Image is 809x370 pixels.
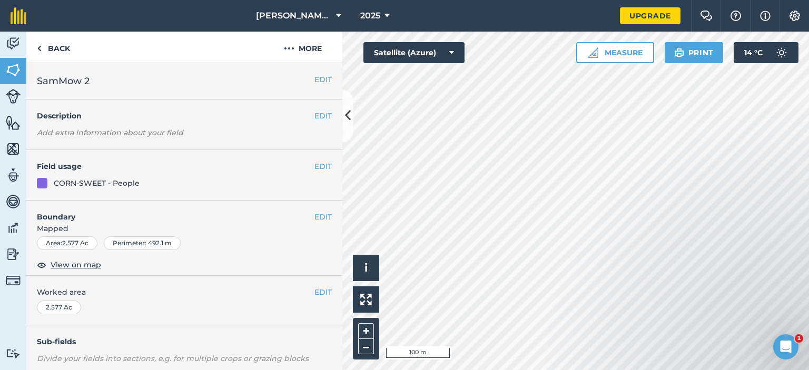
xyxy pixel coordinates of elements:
button: View on map [37,258,101,271]
button: Measure [576,42,654,63]
img: svg+xml;base64,PHN2ZyB4bWxucz0iaHR0cDovL3d3dy53My5vcmcvMjAwMC9zdmciIHdpZHRoPSIyMCIgaGVpZ2h0PSIyNC... [284,42,294,55]
img: svg+xml;base64,PHN2ZyB4bWxucz0iaHR0cDovL3d3dy53My5vcmcvMjAwMC9zdmciIHdpZHRoPSI1NiIgaGVpZ2h0PSI2MC... [6,115,21,131]
button: 14 °C [734,42,798,63]
img: Ruler icon [588,47,598,58]
button: i [353,255,379,281]
span: 14 ° C [744,42,763,63]
img: svg+xml;base64,PHN2ZyB4bWxucz0iaHR0cDovL3d3dy53My5vcmcvMjAwMC9zdmciIHdpZHRoPSIxOSIgaGVpZ2h0PSIyNC... [674,46,684,59]
img: svg+xml;base64,PD94bWwgdmVyc2lvbj0iMS4wIiBlbmNvZGluZz0idXRmLTgiPz4KPCEtLSBHZW5lcmF0b3I6IEFkb2JlIE... [6,167,21,183]
img: Two speech bubbles overlapping with the left bubble in the forefront [700,11,713,21]
button: – [358,339,374,354]
img: svg+xml;base64,PHN2ZyB4bWxucz0iaHR0cDovL3d3dy53My5vcmcvMjAwMC9zdmciIHdpZHRoPSIxNyIgaGVpZ2h0PSIxNy... [760,9,771,22]
iframe: Intercom live chat [773,334,798,359]
img: fieldmargin Logo [11,7,26,24]
h4: Boundary [26,201,314,223]
img: A cog icon [788,11,801,21]
button: EDIT [314,211,332,223]
em: Add extra information about your field [37,128,183,137]
h4: Sub-fields [26,336,342,347]
img: svg+xml;base64,PD94bWwgdmVyc2lvbj0iMS4wIiBlbmNvZGluZz0idXRmLTgiPz4KPCEtLSBHZW5lcmF0b3I6IEFkb2JlIE... [6,220,21,236]
span: [PERSON_NAME] farm [256,9,332,22]
span: 1 [795,334,803,343]
img: svg+xml;base64,PD94bWwgdmVyc2lvbj0iMS4wIiBlbmNvZGluZz0idXRmLTgiPz4KPCEtLSBHZW5lcmF0b3I6IEFkb2JlIE... [771,42,792,63]
div: Area : 2.577 Ac [37,236,97,250]
span: Mapped [26,223,342,234]
button: EDIT [314,286,332,298]
span: 2025 [360,9,380,22]
button: EDIT [314,110,332,122]
a: Upgrade [620,7,680,24]
button: More [263,32,342,63]
a: Back [26,32,81,63]
img: svg+xml;base64,PD94bWwgdmVyc2lvbj0iMS4wIiBlbmNvZGluZz0idXRmLTgiPz4KPCEtLSBHZW5lcmF0b3I6IEFkb2JlIE... [6,194,21,209]
button: + [358,323,374,339]
img: svg+xml;base64,PD94bWwgdmVyc2lvbj0iMS4wIiBlbmNvZGluZz0idXRmLTgiPz4KPCEtLSBHZW5lcmF0b3I6IEFkb2JlIE... [6,89,21,104]
h4: Field usage [37,161,314,172]
div: 2.577 Ac [37,301,81,314]
span: SamMow 2 [37,74,90,88]
span: View on map [51,259,101,271]
button: Print [665,42,724,63]
button: EDIT [314,74,332,85]
img: A question mark icon [729,11,742,21]
img: svg+xml;base64,PHN2ZyB4bWxucz0iaHR0cDovL3d3dy53My5vcmcvMjAwMC9zdmciIHdpZHRoPSIxOCIgaGVpZ2h0PSIyNC... [37,258,46,271]
span: Worked area [37,286,332,298]
button: EDIT [314,161,332,172]
img: svg+xml;base64,PD94bWwgdmVyc2lvbj0iMS4wIiBlbmNvZGluZz0idXRmLTgiPz4KPCEtLSBHZW5lcmF0b3I6IEFkb2JlIE... [6,348,21,358]
img: svg+xml;base64,PHN2ZyB4bWxucz0iaHR0cDovL3d3dy53My5vcmcvMjAwMC9zdmciIHdpZHRoPSI5IiBoZWlnaHQ9IjI0Ii... [37,42,42,55]
img: svg+xml;base64,PHN2ZyB4bWxucz0iaHR0cDovL3d3dy53My5vcmcvMjAwMC9zdmciIHdpZHRoPSI1NiIgaGVpZ2h0PSI2MC... [6,141,21,157]
div: Perimeter : 492.1 m [104,236,181,250]
div: CORN-SWEET - People [54,177,140,189]
em: Divide your fields into sections, e.g. for multiple crops or grazing blocks [37,354,309,363]
img: Four arrows, one pointing top left, one top right, one bottom right and the last bottom left [360,294,372,305]
img: svg+xml;base64,PD94bWwgdmVyc2lvbj0iMS4wIiBlbmNvZGluZz0idXRmLTgiPz4KPCEtLSBHZW5lcmF0b3I6IEFkb2JlIE... [6,273,21,288]
img: svg+xml;base64,PD94bWwgdmVyc2lvbj0iMS4wIiBlbmNvZGluZz0idXRmLTgiPz4KPCEtLSBHZW5lcmF0b3I6IEFkb2JlIE... [6,36,21,52]
span: i [364,261,368,274]
img: svg+xml;base64,PHN2ZyB4bWxucz0iaHR0cDovL3d3dy53My5vcmcvMjAwMC9zdmciIHdpZHRoPSI1NiIgaGVpZ2h0PSI2MC... [6,62,21,78]
img: svg+xml;base64,PD94bWwgdmVyc2lvbj0iMS4wIiBlbmNvZGluZz0idXRmLTgiPz4KPCEtLSBHZW5lcmF0b3I6IEFkb2JlIE... [6,246,21,262]
button: Satellite (Azure) [363,42,465,63]
h4: Description [37,110,332,122]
